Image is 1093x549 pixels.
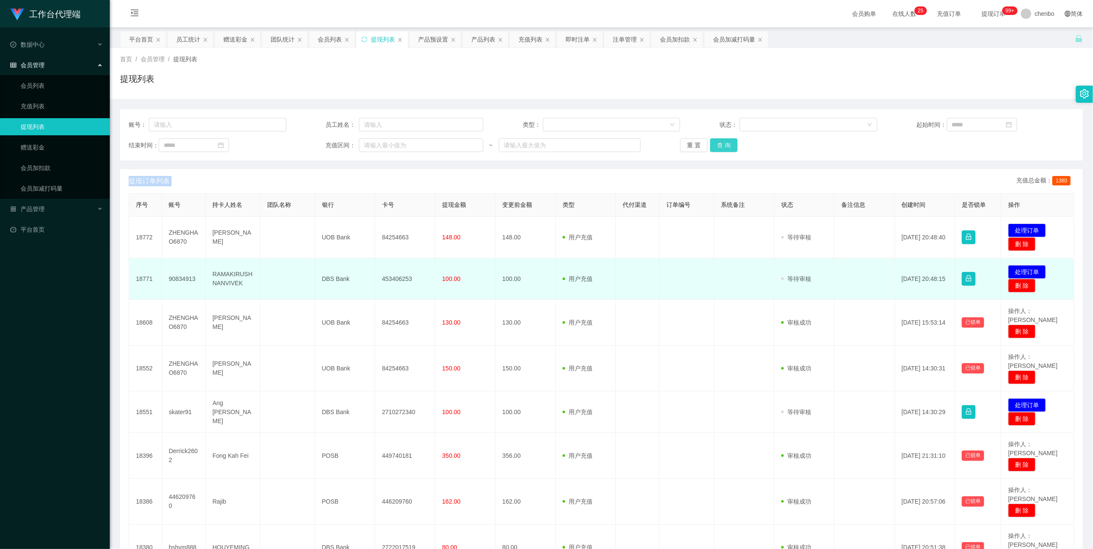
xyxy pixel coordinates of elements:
button: 删 除 [1008,370,1036,384]
span: 操作 [1008,201,1020,208]
td: ZHENGHAO6870 [162,300,206,346]
span: 类型 [563,201,575,208]
i: 图标: down [867,122,872,128]
button: 处理订单 [1008,398,1046,412]
i: 图标: calendar [218,142,224,148]
span: 充值订单 [933,11,965,17]
span: 在线人数 [888,11,921,17]
div: 即时注单 [566,31,590,48]
td: 18396 [129,433,162,479]
span: 结束时间： [129,141,159,150]
span: 162.00 [442,498,461,505]
span: 审核成功 [781,365,811,372]
span: 等待审核 [781,275,811,282]
sup: 1021 [1002,6,1018,15]
a: 会员列表 [21,77,103,94]
a: 赠送彩金 [21,139,103,156]
div: 充值总金额： [1016,176,1074,186]
button: 图标: lock [962,272,976,286]
span: 账号： [129,120,149,129]
td: 18386 [129,479,162,525]
i: 图标: close [344,37,349,42]
span: 1380 [1052,176,1071,185]
span: 提现列表 [173,56,197,63]
span: 148.00 [442,234,461,241]
i: 图标: close [156,37,161,42]
h1: 工作台代理端 [29,0,81,28]
td: [DATE] 14:30:31 [895,346,955,391]
span: 变更前金额 [503,201,533,208]
span: 起始时间： [917,120,947,129]
td: 100.00 [496,258,556,300]
td: 446209760 [375,479,435,525]
button: 已锁单 [962,451,984,461]
td: Rajib [206,479,261,525]
button: 删 除 [1008,237,1036,251]
td: POSB [315,479,375,525]
td: [PERSON_NAME] [206,300,261,346]
span: 审核成功 [781,452,811,459]
span: 用户充值 [563,365,593,372]
div: 充值列表 [518,31,542,48]
td: 18551 [129,391,162,433]
i: 图标: table [10,62,16,68]
span: 操作人：[PERSON_NAME] [1008,532,1057,548]
input: 请输入最小值为 [359,138,483,152]
button: 删 除 [1008,412,1036,426]
p: 5 [921,6,924,15]
span: 员工姓名： [325,120,358,129]
span: 系统备注 [721,201,745,208]
td: 90834913 [162,258,206,300]
p: 2 [918,6,921,15]
sup: 25 [914,6,927,15]
div: 团队统计 [271,31,295,48]
td: 18772 [129,217,162,258]
a: 工作台代理端 [10,10,81,17]
td: UOB Bank [315,217,375,258]
div: 员工统计 [176,31,200,48]
td: 18608 [129,300,162,346]
td: 84254663 [375,217,435,258]
button: 已锁单 [962,317,984,328]
span: 会员管理 [141,56,165,63]
div: 注单管理 [613,31,637,48]
td: 446209760 [162,479,206,525]
span: 代付渠道 [623,201,647,208]
div: 会员加减打码量 [713,31,755,48]
button: 重 置 [680,138,708,152]
td: ZHENGHAO6870 [162,346,206,391]
td: 84254663 [375,346,435,391]
button: 图标: lock [962,230,976,244]
a: 会员加减打码量 [21,180,103,197]
span: 订单编号 [666,201,690,208]
i: 图标: close [250,37,255,42]
span: 操作人：[PERSON_NAME] [1008,486,1057,502]
a: 图标: dashboard平台首页 [10,221,103,238]
td: DBS Bank [315,391,375,433]
td: POSB [315,433,375,479]
span: 首页 [120,56,132,63]
td: UOB Bank [315,346,375,391]
span: 用户充值 [563,452,593,459]
div: 产品预设置 [418,31,448,48]
span: 用户充值 [563,409,593,415]
a: 提现列表 [21,118,103,135]
td: 162.00 [496,479,556,525]
span: 提现订单列表 [129,176,170,186]
span: 会员管理 [10,62,45,69]
button: 删 除 [1008,325,1036,338]
button: 图标: lock [962,405,976,419]
i: 图标: menu-fold [120,0,149,28]
div: 产品列表 [471,31,495,48]
td: 2710272340 [375,391,435,433]
td: 100.00 [496,391,556,433]
td: skater91 [162,391,206,433]
i: 图标: setting [1080,89,1089,98]
i: 图标: check-circle-o [10,42,16,48]
td: [DATE] 20:57:06 [895,479,955,525]
i: 图标: unlock [1075,35,1083,42]
td: [DATE] 15:53:14 [895,300,955,346]
span: 提现金额 [442,201,466,208]
td: 148.00 [496,217,556,258]
button: 处理订单 [1008,265,1046,279]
